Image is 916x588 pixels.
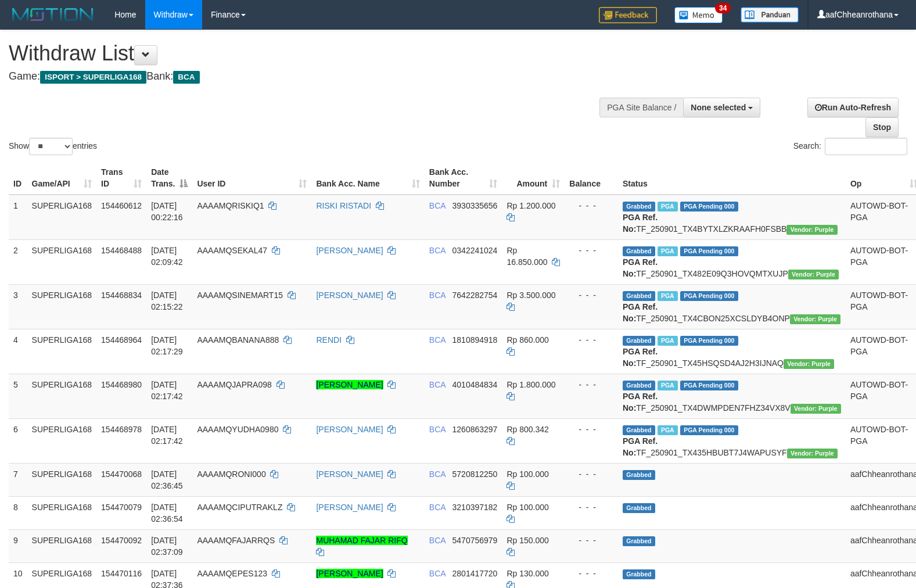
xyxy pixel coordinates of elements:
span: AAAAMQRONI000 [197,469,265,479]
span: [DATE] 02:17:42 [151,380,183,401]
span: 154468964 [101,335,142,345]
span: Marked by aafchoeunmanni [658,381,678,390]
span: AAAAMQJAPRA098 [197,380,271,389]
span: Vendor URL: https://trx4.1velocity.biz [786,225,837,235]
th: Game/API: activate to sort column ascending [27,162,97,195]
span: BCA [429,246,446,255]
a: MUHAMAD FAJAR RIFQ [316,536,407,545]
span: Marked by aafnonsreyleab [658,202,678,211]
span: Rp 100.000 [507,503,548,512]
img: Feedback.jpg [599,7,657,23]
span: PGA Pending [680,336,738,346]
img: Button%20Memo.svg [674,7,723,23]
td: 2 [9,239,27,284]
b: PGA Ref. No: [623,302,658,323]
td: TF_250901_TX435HBUBT7J4WAPUSYF [618,418,846,463]
a: [PERSON_NAME] [316,503,383,512]
span: Grabbed [623,246,655,256]
th: Balance [565,162,618,195]
div: - - - [569,245,613,256]
span: Vendor URL: https://trx4.1velocity.biz [788,270,839,279]
div: - - - [569,568,613,579]
span: BCA [429,291,446,300]
td: 4 [9,329,27,374]
span: Rp 1.800.000 [507,380,555,389]
span: AAAAMQSINEMART15 [197,291,283,300]
div: - - - [569,468,613,480]
td: 1 [9,195,27,240]
img: MOTION_logo.png [9,6,97,23]
th: Status [618,162,846,195]
a: RENDI [316,335,342,345]
td: TF_250901_TX482E09Q3HOVQMTXUJP [618,239,846,284]
span: Vendor URL: https://trx4.1velocity.biz [790,314,840,324]
a: RISKI RISTADI [316,201,371,210]
span: Grabbed [623,569,655,579]
span: 154470116 [101,569,142,578]
span: Rp 16.850.000 [507,246,547,267]
a: Stop [865,117,899,137]
td: TF_250901_TX4BYTXLZKRAAFH0FSBB [618,195,846,240]
span: 154470092 [101,536,142,545]
div: - - - [569,501,613,513]
span: Rp 100.000 [507,469,548,479]
div: - - - [569,535,613,546]
span: Copy 4010484834 to clipboard [452,380,498,389]
label: Show entries [9,138,97,155]
span: Marked by aafnonsreyleab [658,291,678,301]
a: [PERSON_NAME] [316,569,383,578]
span: [DATE] 02:36:45 [151,469,183,490]
td: SUPERLIGA168 [27,284,97,329]
a: [PERSON_NAME] [316,291,383,300]
span: AAAAMQRISKIQ1 [197,201,264,210]
span: 154468488 [101,246,142,255]
span: PGA Pending [680,246,738,256]
h4: Game: Bank: [9,71,599,83]
span: BCA [429,469,446,479]
span: BCA [429,503,446,512]
td: 6 [9,418,27,463]
a: [PERSON_NAME] [316,425,383,434]
span: [DATE] 00:22:16 [151,201,183,222]
span: Copy 0342241024 to clipboard [452,246,498,255]
span: Marked by aafchoeunmanni [658,425,678,435]
span: BCA [429,201,446,210]
span: Copy 7642282754 to clipboard [452,291,498,300]
td: 5 [9,374,27,418]
span: AAAAMQSEKAL47 [197,246,267,255]
span: Grabbed [623,202,655,211]
span: Rp 150.000 [507,536,548,545]
span: Copy 1810894918 to clipboard [452,335,498,345]
span: Copy 3210397182 to clipboard [452,503,498,512]
td: SUPERLIGA168 [27,496,97,529]
span: 154468834 [101,291,142,300]
span: 154470079 [101,503,142,512]
td: SUPERLIGA168 [27,195,97,240]
td: SUPERLIGA168 [27,529,97,562]
span: Copy 5470756979 to clipboard [452,536,498,545]
span: [DATE] 02:37:09 [151,536,183,557]
span: BCA [173,71,199,84]
span: Grabbed [623,470,655,480]
span: Marked by aafnonsreyleab [658,246,678,256]
span: Grabbed [623,336,655,346]
th: Amount: activate to sort column ascending [502,162,565,195]
span: BCA [429,335,446,345]
th: Date Trans.: activate to sort column descending [146,162,192,195]
span: [DATE] 02:09:42 [151,246,183,267]
b: PGA Ref. No: [623,257,658,278]
a: [PERSON_NAME] [316,469,383,479]
td: SUPERLIGA168 [27,463,97,496]
span: Vendor URL: https://trx4.1velocity.biz [791,404,841,414]
span: AAAAMQYUDHA0980 [197,425,278,434]
div: - - - [569,424,613,435]
b: PGA Ref. No: [623,392,658,413]
th: Bank Acc. Name: activate to sort column ascending [311,162,424,195]
span: Copy 5720812250 to clipboard [452,469,498,479]
span: AAAAMQCIPUTRAKLZ [197,503,282,512]
td: 3 [9,284,27,329]
span: PGA Pending [680,425,738,435]
img: panduan.png [741,7,799,23]
input: Search: [825,138,907,155]
h1: Withdraw List [9,42,599,65]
